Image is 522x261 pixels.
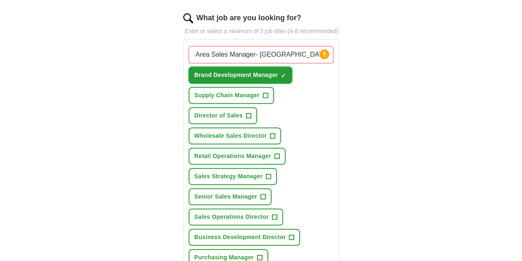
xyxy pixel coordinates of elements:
span: Retail Operations Manager [194,152,271,160]
span: Business Development Director [194,233,286,242]
p: Enter or select a minimum of 3 job titles (4-8 recommended) [183,27,339,36]
button: Supply Chain Manager [189,87,274,104]
button: Business Development Director [189,229,300,246]
span: Sales Operations Director [194,213,269,221]
span: ✓ [281,72,286,79]
button: Director of Sales [189,107,257,124]
button: Retail Operations Manager [189,148,286,165]
img: search.png [183,13,193,23]
span: Director of Sales [194,111,243,120]
span: Wholesale Sales Director [194,132,267,140]
input: Type a job title and press enter [189,46,334,63]
span: Sales Strategy Manager [194,172,263,181]
label: What job are you looking for? [196,12,301,24]
span: Brand Development Manager [194,71,278,79]
span: Senior Sales Manager [194,192,257,201]
button: Sales Operations Director [189,208,283,225]
button: Wholesale Sales Director [189,127,281,144]
button: Brand Development Manager✓ [189,67,292,84]
button: Senior Sales Manager [189,188,272,205]
button: Sales Strategy Manager [189,168,277,185]
span: Supply Chain Manager [194,91,260,100]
